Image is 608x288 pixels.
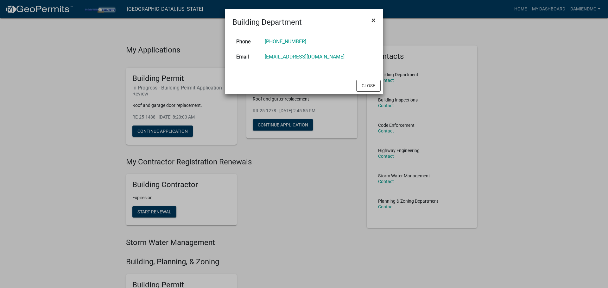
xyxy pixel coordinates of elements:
[232,49,261,64] th: Email
[366,11,381,29] button: Close
[232,34,261,49] th: Phone
[371,16,376,25] span: ×
[356,80,381,92] button: Close
[265,39,306,45] a: [PHONE_NUMBER]
[232,16,302,28] h4: Building Department
[265,54,345,60] a: [EMAIL_ADDRESS][DOMAIN_NAME]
